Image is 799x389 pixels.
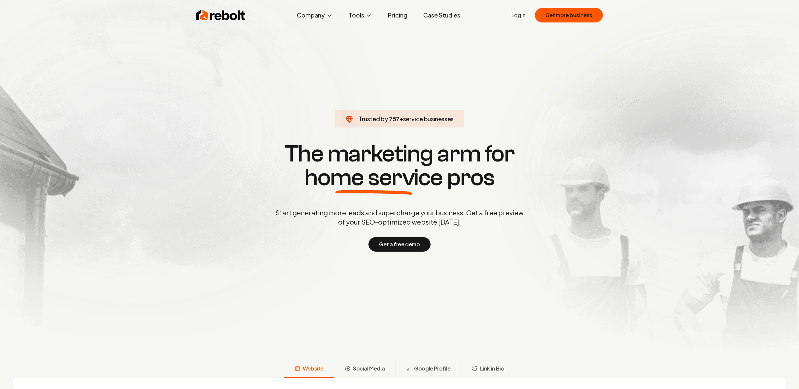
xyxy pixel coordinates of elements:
a: Login [511,11,526,19]
button: Link in Bio [461,361,515,378]
span: Link in Bio [480,365,504,372]
span: service businesses [403,115,454,123]
button: Website [284,361,334,378]
span: home service [304,166,443,190]
button: Google Profile [395,361,461,378]
button: Tools [343,9,377,22]
button: Get more business [535,8,603,22]
button: Social Media [334,361,395,378]
img: Rebolt Logo [196,9,246,22]
button: Company [292,9,338,22]
a: Case Studies [418,9,466,22]
h1: The marketing arm for pros [241,142,558,190]
a: Pricing [383,9,413,22]
span: + [399,115,403,123]
button: Get a free demo [368,237,430,252]
p: Start generating more leads and supercharge your business. Get a free preview of your SEO-optimiz... [274,208,525,227]
span: Website [303,365,324,372]
span: Google Profile [414,365,450,372]
span: Social Media [353,365,385,372]
span: Trusted by [359,115,388,123]
span: 757 [389,114,399,124]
